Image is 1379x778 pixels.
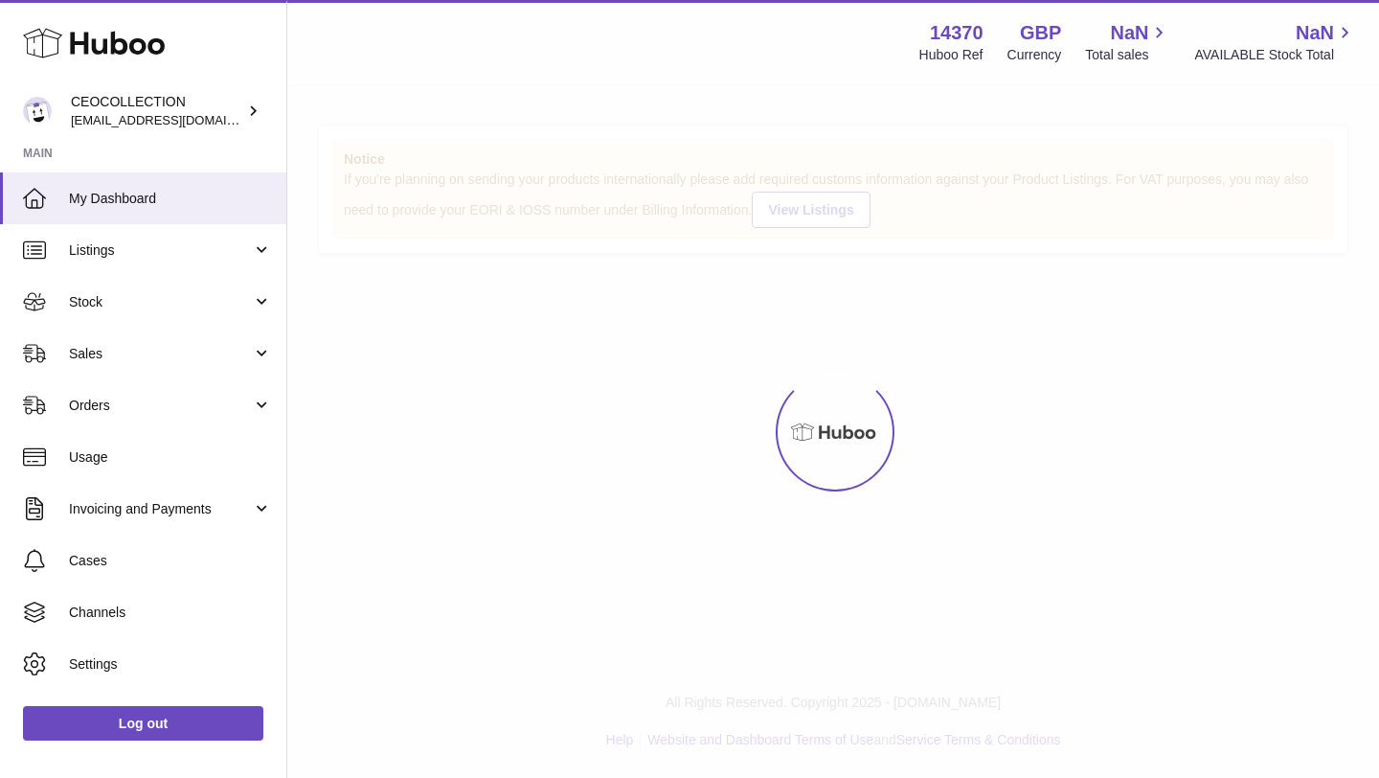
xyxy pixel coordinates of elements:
span: Invoicing and Payments [69,500,252,518]
span: Usage [69,448,272,467]
span: Channels [69,604,272,622]
span: My Dashboard [69,190,272,208]
div: Currency [1007,46,1062,64]
a: NaN AVAILABLE Stock Total [1194,20,1356,64]
strong: GBP [1020,20,1061,46]
span: Orders [69,397,252,415]
span: Cases [69,552,272,570]
div: Huboo Ref [919,46,983,64]
span: Total sales [1085,46,1170,64]
div: CEOCOLLECTION [71,93,243,129]
span: NaN [1296,20,1334,46]
img: jferguson@ceocollection.co.uk [23,97,52,126]
span: Settings [69,655,272,674]
span: Stock [69,293,252,311]
span: NaN [1110,20,1148,46]
span: Sales [69,345,252,363]
span: [EMAIL_ADDRESS][DOMAIN_NAME] [71,112,282,127]
a: Log out [23,706,263,741]
a: NaN Total sales [1085,20,1170,64]
span: AVAILABLE Stock Total [1194,46,1356,64]
span: Listings [69,241,252,260]
strong: 14370 [930,20,983,46]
